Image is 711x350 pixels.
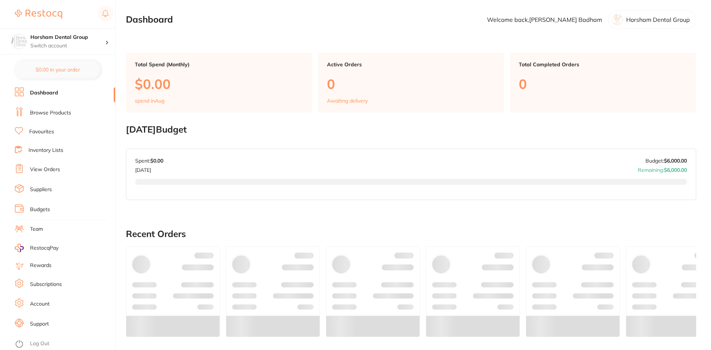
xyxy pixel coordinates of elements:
p: spend in Aug [135,98,164,104]
strong: $6,000.00 [664,157,687,164]
p: 0 [327,76,495,91]
p: Welcome back, [PERSON_NAME] Badham [487,16,602,23]
a: Subscriptions [30,281,62,288]
img: RestocqPay [15,244,24,252]
p: Awaiting delivery [327,98,368,104]
strong: $6,000.00 [664,167,687,173]
p: 0 [519,76,687,91]
span: RestocqPay [30,244,59,252]
a: Browse Products [30,109,71,117]
p: Active Orders [327,61,495,67]
a: Team [30,226,43,233]
a: Support [30,320,49,328]
h2: [DATE] Budget [126,124,696,135]
p: Spent: [135,158,163,164]
a: Dashboard [30,89,58,97]
p: $0.00 [135,76,303,91]
p: Total Spend (Monthly) [135,61,303,67]
h2: Dashboard [126,14,173,25]
p: [DATE] [135,164,163,173]
p: Switch account [30,42,105,50]
p: Horsham Dental Group [626,16,690,23]
a: Total Completed Orders0 [510,53,696,113]
strong: $0.00 [150,157,163,164]
p: Budget: [645,158,687,164]
p: Remaining: [638,164,687,173]
a: Active Orders0Awaiting delivery [318,53,504,113]
a: RestocqPay [15,244,59,252]
button: $0.00 in your order [15,61,100,79]
a: Inventory Lists [29,147,63,154]
a: Total Spend (Monthly)$0.00spend inAug [126,53,312,113]
a: Log Out [30,340,49,347]
a: Favourites [29,128,54,136]
a: Budgets [30,206,50,213]
a: Rewards [30,262,51,269]
img: Restocq Logo [15,10,62,19]
a: Suppliers [30,186,52,193]
p: Total Completed Orders [519,61,687,67]
a: Restocq Logo [15,6,62,23]
h4: Horsham Dental Group [30,34,105,41]
a: View Orders [30,166,60,173]
h2: Recent Orders [126,229,696,239]
button: Log Out [15,338,113,350]
a: Account [30,300,50,308]
img: Horsham Dental Group [11,34,26,49]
